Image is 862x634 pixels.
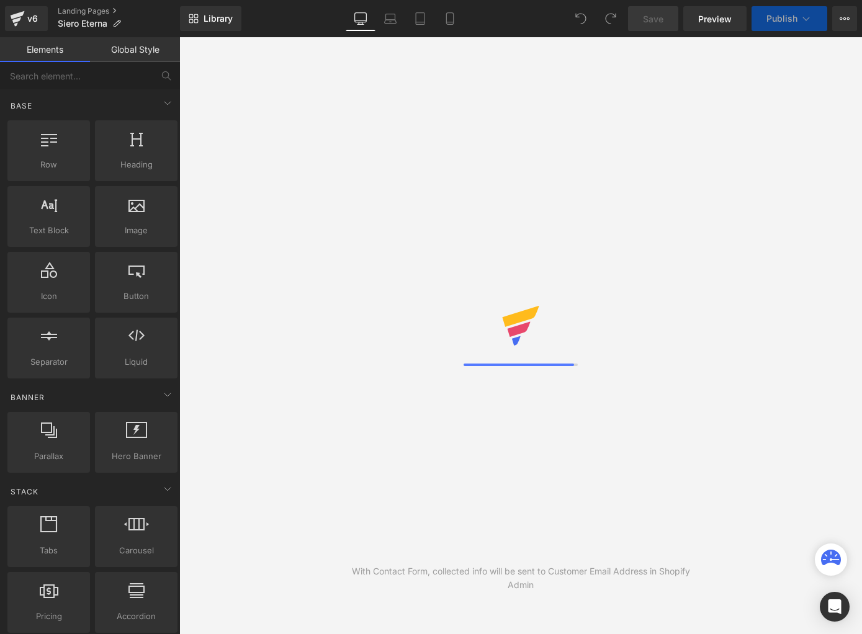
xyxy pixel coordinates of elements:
[11,544,86,557] span: Tabs
[5,6,48,31] a: v6
[643,12,663,25] span: Save
[180,6,241,31] a: New Library
[99,450,174,463] span: Hero Banner
[58,19,107,29] span: Siero Eterna
[598,6,623,31] button: Redo
[9,100,34,112] span: Base
[11,450,86,463] span: Parallax
[99,290,174,303] span: Button
[11,610,86,623] span: Pricing
[11,224,86,237] span: Text Block
[766,14,797,24] span: Publish
[204,13,233,24] span: Library
[11,355,86,368] span: Separator
[11,290,86,303] span: Icon
[435,6,465,31] a: Mobile
[25,11,40,27] div: v6
[346,6,375,31] a: Desktop
[568,6,593,31] button: Undo
[375,6,405,31] a: Laptop
[752,6,827,31] button: Publish
[58,6,180,16] a: Landing Pages
[350,565,691,592] div: With Contact Form, collected info will be sent to Customer Email Address in Shopify Admin
[698,12,732,25] span: Preview
[9,486,40,498] span: Stack
[11,158,86,171] span: Row
[99,224,174,237] span: Image
[99,355,174,368] span: Liquid
[405,6,435,31] a: Tablet
[99,610,174,623] span: Accordion
[99,158,174,171] span: Heading
[9,391,46,403] span: Banner
[832,6,857,31] button: More
[820,592,850,622] div: Open Intercom Messenger
[99,544,174,557] span: Carousel
[683,6,747,31] a: Preview
[90,37,180,62] a: Global Style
